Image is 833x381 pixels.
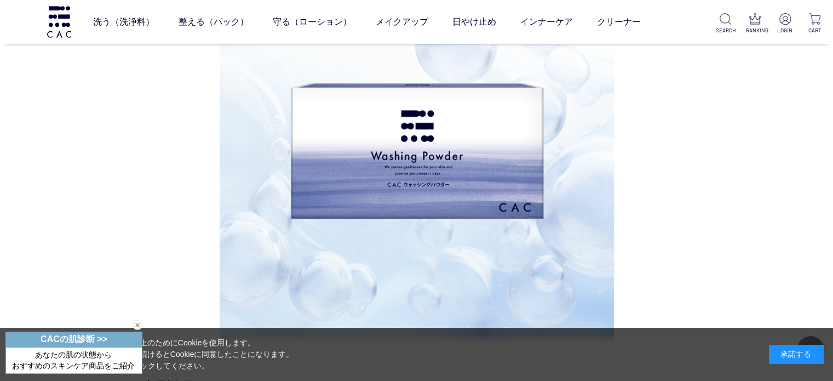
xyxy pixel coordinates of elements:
div: 当サイトでは、お客様へのサービス向上のためにCookieを使用します。 「承諾する」をクリックするか閲覧を続けるとCookieに同意したことになります。 詳細はこちらの をクリックしてください。 [9,337,294,372]
a: クリーナー [597,7,641,37]
a: LOGIN [775,13,795,35]
a: 日やけ止め [452,7,496,37]
p: RANKING [746,26,765,35]
p: LOGIN [775,26,795,35]
a: CART [805,13,824,35]
a: 洗う（洗浄料） [93,7,154,37]
p: CART [805,26,824,35]
a: SEARCH [716,13,735,35]
a: メイクアップ [376,7,428,37]
p: SEARCH [716,26,735,35]
a: 守る（ローション） [273,7,352,37]
div: 承諾する [769,345,824,364]
a: インナーケア [520,7,573,37]
img: logo [45,6,73,37]
a: 整える（パック） [179,7,249,37]
a: RANKING [746,13,765,35]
